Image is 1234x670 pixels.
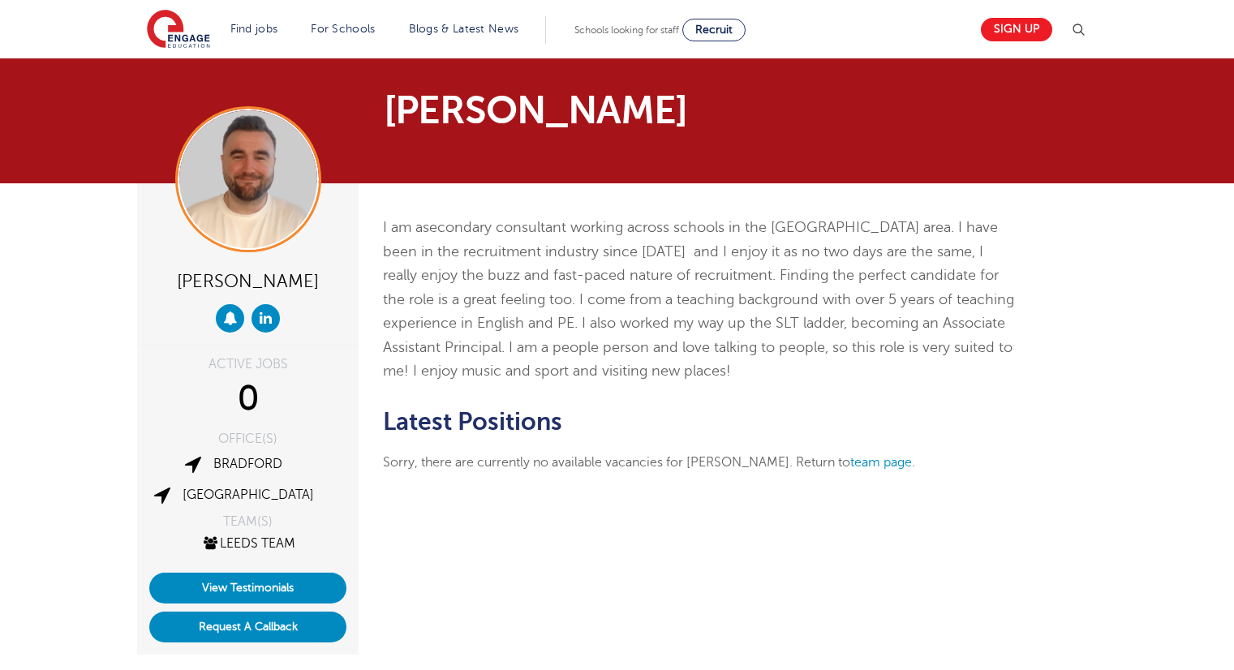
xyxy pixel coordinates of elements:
[149,264,346,296] div: [PERSON_NAME]
[183,487,314,502] a: [GEOGRAPHIC_DATA]
[682,19,746,41] a: Recruit
[409,23,519,35] a: Blogs & Latest News
[383,216,1015,384] p: I am a
[149,432,346,445] div: OFFICE(S)
[201,536,295,551] a: Leeds Team
[149,515,346,528] div: TEAM(S)
[147,10,210,50] img: Engage Education
[383,452,1015,473] p: Sorry, there are currently no available vacancies for [PERSON_NAME]. Return to .
[213,457,282,471] a: Bradford
[311,23,375,35] a: For Schools
[850,455,912,470] a: team page
[149,573,346,603] a: View Testimonials
[230,23,278,35] a: Find jobs
[383,219,1014,379] span: secondary consultant working across schools in the [GEOGRAPHIC_DATA] area. I have been in the rec...
[695,24,733,36] span: Recruit
[149,379,346,419] div: 0
[383,408,1015,436] h2: Latest Positions
[149,612,346,642] button: Request A Callback
[981,18,1052,41] a: Sign up
[149,358,346,371] div: ACTIVE JOBS
[574,24,679,36] span: Schools looking for staff
[384,91,769,130] h1: [PERSON_NAME]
